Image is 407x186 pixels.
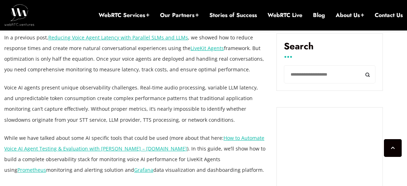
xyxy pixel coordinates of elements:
[336,11,364,19] a: About Us
[99,11,149,19] a: WebRTC Services
[134,166,153,173] a: Grafana
[191,45,224,51] a: LiveKit Agents
[160,11,199,19] a: Our Partners
[268,11,302,19] a: WebRTC Live
[375,11,403,19] a: Contact Us
[48,34,188,41] a: Reducing Voice Agent Latency with Parallel SLMs and LLMs
[4,135,264,152] a: How to Automate Voice AI Agent Testing & Evaluation with [PERSON_NAME] – [DOMAIN_NAME]
[4,32,266,75] p: In a previous post, , we showed how to reduce response times and create more natural conversation...
[4,4,34,26] img: WebRTC.ventures
[17,166,46,173] a: Prometheus
[4,82,266,125] p: Voice AI agents present unique observability challenges. Real-time audio processing, variable LLM...
[209,11,257,19] a: Stories of Success
[359,65,375,83] button: Search
[284,41,375,57] label: Search
[4,133,266,175] p: While we have talked about some AI specific tools that could be used (more about that here: ). In...
[313,11,325,19] a: Blog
